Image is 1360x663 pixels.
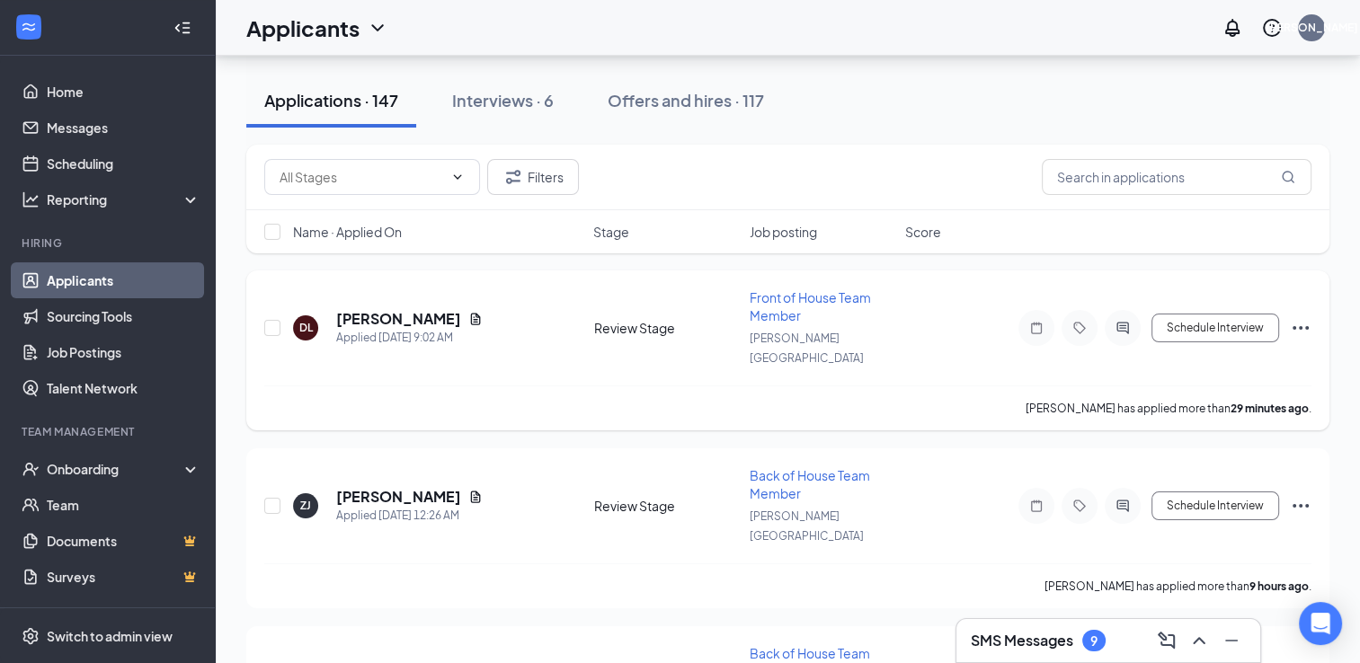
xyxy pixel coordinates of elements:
[22,627,40,645] svg: Settings
[47,190,201,208] div: Reporting
[1112,499,1133,513] svg: ActiveChat
[1026,499,1047,513] svg: Note
[1112,321,1133,335] svg: ActiveChat
[1044,579,1311,594] p: [PERSON_NAME] has applied more than .
[1221,630,1242,651] svg: Minimize
[1222,17,1243,39] svg: Notifications
[1249,579,1309,593] b: 9 hours ago
[593,223,629,241] span: Stage
[22,235,197,251] div: Hiring
[299,320,313,335] div: DL
[1156,630,1178,651] svg: ComposeMessage
[22,460,40,478] svg: UserCheck
[450,170,465,184] svg: ChevronDown
[280,167,443,187] input: All Stages
[47,110,200,146] a: Messages
[1290,495,1311,517] svg: Ellipses
[594,497,739,515] div: Review Stage
[47,334,200,370] a: Job Postings
[336,507,483,525] div: Applied [DATE] 12:26 AM
[1290,317,1311,339] svg: Ellipses
[47,559,200,595] a: SurveysCrown
[1261,17,1283,39] svg: QuestionInfo
[47,298,200,334] a: Sourcing Tools
[47,262,200,298] a: Applicants
[367,17,388,39] svg: ChevronDown
[336,329,483,347] div: Applied [DATE] 9:02 AM
[1266,20,1358,35] div: [PERSON_NAME]
[1299,602,1342,645] div: Open Intercom Messenger
[1281,170,1295,184] svg: MagnifyingGlass
[47,460,185,478] div: Onboarding
[468,490,483,504] svg: Document
[750,331,864,365] span: [PERSON_NAME][GEOGRAPHIC_DATA]
[1185,626,1213,655] button: ChevronUp
[905,223,941,241] span: Score
[300,498,311,513] div: ZJ
[1069,499,1090,513] svg: Tag
[502,166,524,188] svg: Filter
[47,523,200,559] a: DocumentsCrown
[293,223,402,241] span: Name · Applied On
[1188,630,1210,651] svg: ChevronUp
[1151,314,1279,342] button: Schedule Interview
[1026,401,1311,416] p: [PERSON_NAME] has applied more than .
[750,509,864,543] span: [PERSON_NAME][GEOGRAPHIC_DATA]
[47,146,200,181] a: Scheduling
[47,487,200,523] a: Team
[750,467,870,501] span: Back of House Team Member
[173,19,191,37] svg: Collapse
[336,309,461,329] h5: [PERSON_NAME]
[47,370,200,406] a: Talent Network
[468,312,483,326] svg: Document
[1152,626,1181,655] button: ComposeMessage
[1090,633,1098,649] div: 9
[750,289,871,323] span: Front of House Team Member
[1217,626,1246,655] button: Minimize
[608,89,764,111] div: Offers and hires · 117
[47,627,173,645] div: Switch to admin view
[1231,402,1309,415] b: 29 minutes ago
[336,487,461,507] h5: [PERSON_NAME]
[264,89,398,111] div: Applications · 147
[452,89,554,111] div: Interviews · 6
[20,18,38,36] svg: WorkstreamLogo
[1151,491,1279,520] button: Schedule Interview
[1042,159,1311,195] input: Search in applications
[1069,321,1090,335] svg: Tag
[750,223,817,241] span: Job posting
[22,424,197,439] div: Team Management
[1026,321,1047,335] svg: Note
[594,319,739,337] div: Review Stage
[47,74,200,110] a: Home
[22,190,40,208] svg: Analysis
[487,159,579,195] button: Filter Filters
[971,631,1073,650] h3: SMS Messages
[246,13,360,43] h1: Applicants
